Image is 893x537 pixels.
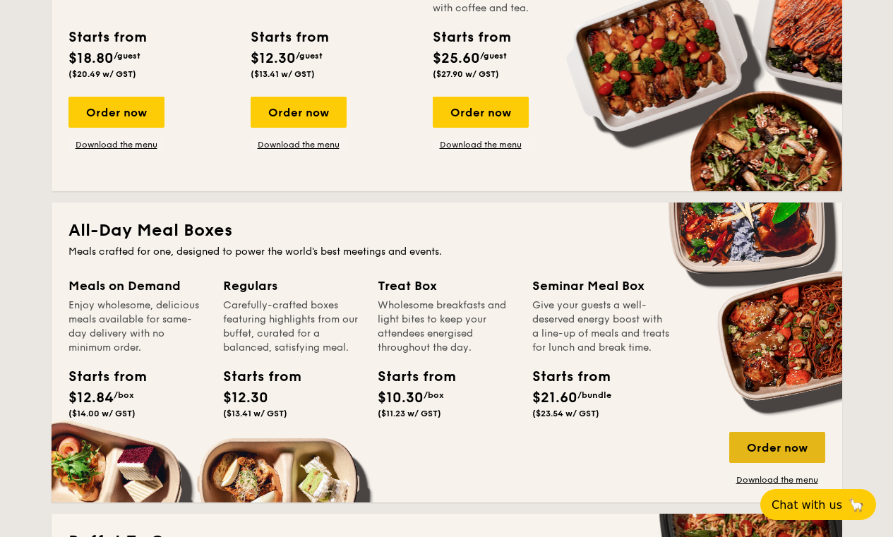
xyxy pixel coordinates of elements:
[848,497,865,513] span: 🦙
[433,27,510,48] div: Starts from
[729,432,825,463] div: Order now
[296,51,323,61] span: /guest
[433,139,529,150] a: Download the menu
[251,27,328,48] div: Starts from
[68,139,164,150] a: Download the menu
[532,390,577,406] span: $21.60
[68,69,136,79] span: ($20.49 w/ GST)
[68,27,145,48] div: Starts from
[114,51,140,61] span: /guest
[223,409,287,418] span: ($13.41 w/ GST)
[223,298,361,355] div: Carefully-crafted boxes featuring highlights from our buffet, curated for a balanced, satisfying ...
[68,298,206,355] div: Enjoy wholesome, delicious meals available for same-day delivery with no minimum order.
[251,69,315,79] span: ($13.41 w/ GST)
[114,390,134,400] span: /box
[532,366,596,387] div: Starts from
[251,139,347,150] a: Download the menu
[480,51,507,61] span: /guest
[68,50,114,67] span: $18.80
[223,276,361,296] div: Regulars
[772,498,842,512] span: Chat with us
[378,409,441,418] span: ($11.23 w/ GST)
[68,219,825,242] h2: All-Day Meal Boxes
[68,97,164,128] div: Order now
[68,276,206,296] div: Meals on Demand
[760,489,876,520] button: Chat with us🦙
[223,366,287,387] div: Starts from
[251,50,296,67] span: $12.30
[433,69,499,79] span: ($27.90 w/ GST)
[577,390,611,400] span: /bundle
[223,390,268,406] span: $12.30
[378,390,424,406] span: $10.30
[729,474,825,485] a: Download the menu
[378,366,441,387] div: Starts from
[433,97,529,128] div: Order now
[424,390,444,400] span: /box
[532,298,670,355] div: Give your guests a well-deserved energy boost with a line-up of meals and treats for lunch and br...
[378,298,515,355] div: Wholesome breakfasts and light bites to keep your attendees energised throughout the day.
[532,409,599,418] span: ($23.54 w/ GST)
[532,276,670,296] div: Seminar Meal Box
[68,409,136,418] span: ($14.00 w/ GST)
[68,366,132,387] div: Starts from
[68,390,114,406] span: $12.84
[251,97,347,128] div: Order now
[433,50,480,67] span: $25.60
[378,276,515,296] div: Treat Box
[68,245,825,259] div: Meals crafted for one, designed to power the world's best meetings and events.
